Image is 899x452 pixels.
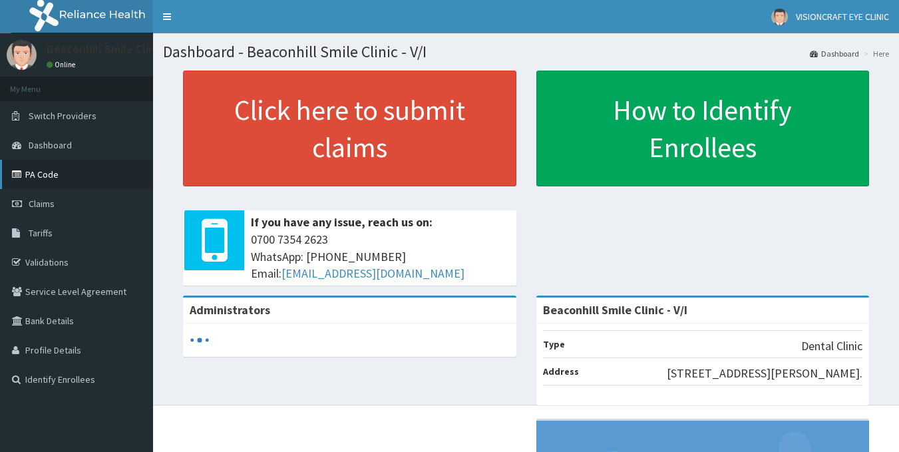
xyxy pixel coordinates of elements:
[796,11,889,23] span: VISIONCRAFT EYE CLINIC
[29,227,53,239] span: Tariffs
[281,266,464,281] a: [EMAIL_ADDRESS][DOMAIN_NAME]
[29,139,72,151] span: Dashboard
[667,365,862,382] p: [STREET_ADDRESS][PERSON_NAME].
[543,302,687,318] strong: Beaconhill Smile Clinic - V/I
[543,338,565,350] b: Type
[47,60,79,69] a: Online
[251,231,510,282] span: 0700 7354 2623 WhatsApp: [PHONE_NUMBER] Email:
[536,71,870,186] a: How to Identify Enrollees
[190,330,210,350] svg: audio-loading
[860,48,889,59] li: Here
[7,40,37,70] img: User Image
[190,302,270,318] b: Administrators
[183,71,516,186] a: Click here to submit claims
[543,365,579,377] b: Address
[771,9,788,25] img: User Image
[801,338,862,355] p: Dental Clinic
[29,198,55,210] span: Claims
[163,43,889,61] h1: Dashboard - Beaconhill Smile Clinic - V/I
[47,43,216,55] p: Beaconhill Smile Clinic VI Branch
[29,110,96,122] span: Switch Providers
[810,48,859,59] a: Dashboard
[251,214,433,230] b: If you have any issue, reach us on:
